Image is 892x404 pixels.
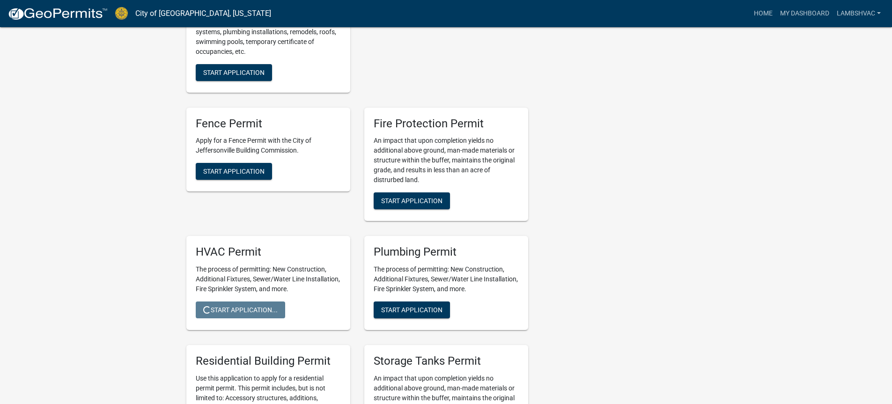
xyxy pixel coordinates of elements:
a: My Dashboard [776,5,833,22]
h5: Fence Permit [196,117,341,131]
a: Lambshvac [833,5,885,22]
span: Start Application [203,168,265,175]
span: Start Application [203,68,265,76]
h5: Storage Tanks Permit [374,354,519,368]
button: Start Application [374,192,450,209]
h5: Fire Protection Permit [374,117,519,131]
h5: Residential Building Permit [196,354,341,368]
span: Start Application... [203,306,278,314]
p: The process of permitting: New Construction, Additional Fixtures, Sewer/Water Line Installation, ... [196,264,341,294]
button: Start Application... [196,301,285,318]
button: Start Application [374,301,450,318]
button: Start Application [196,163,272,180]
span: Start Application [381,197,442,205]
button: Start Application [196,64,272,81]
img: City of Jeffersonville, Indiana [115,7,128,20]
a: Home [750,5,776,22]
h5: Plumbing Permit [374,245,519,259]
p: An impact that upon completion yields no additional above ground, man-made materials or structure... [374,136,519,185]
a: City of [GEOGRAPHIC_DATA], [US_STATE] [135,6,271,22]
p: The process of permitting: New Construction, Additional Fixtures, Sewer/Water Line Installation, ... [374,264,519,294]
h5: HVAC Permit [196,245,341,259]
p: Apply for a Fence Permit with the City of Jeffersonville Building Commission. [196,136,341,155]
span: Start Application [381,306,442,314]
